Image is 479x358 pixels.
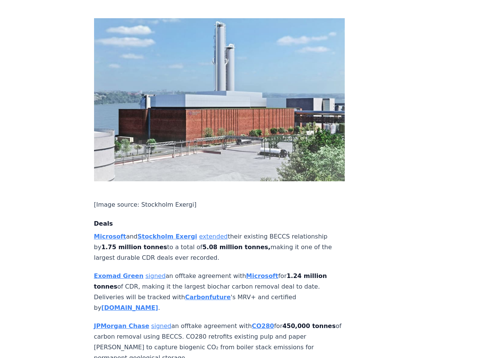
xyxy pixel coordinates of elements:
a: Exomad Green [94,272,144,279]
strong: 450,000 tonnes [283,322,336,330]
strong: 5.08 million tonnes, [203,243,270,251]
p: an offtake agreement with for of CDR, making it the largest biochar carbon removal deal to date. ... [94,271,345,313]
p: and their existing BECCS relationship by to a total of making it one of the largest durable CDR d... [94,231,345,263]
a: signed [151,322,171,330]
a: extended [199,233,228,240]
a: Carbonfuture [185,294,231,301]
a: Microsoft [94,233,126,240]
p: [Image source: Stockholm Exergi] [94,199,345,210]
a: Microsoft [246,272,278,279]
strong: Deals [94,220,113,227]
img: blog post image [94,18,345,181]
a: CO280 [252,322,274,330]
strong: 1.75 million tonnes [101,243,167,251]
a: [DOMAIN_NAME] [101,304,158,311]
a: JPMorgan Chase [94,322,149,330]
a: Stockholm Exergi [138,233,197,240]
a: signed [145,272,165,279]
